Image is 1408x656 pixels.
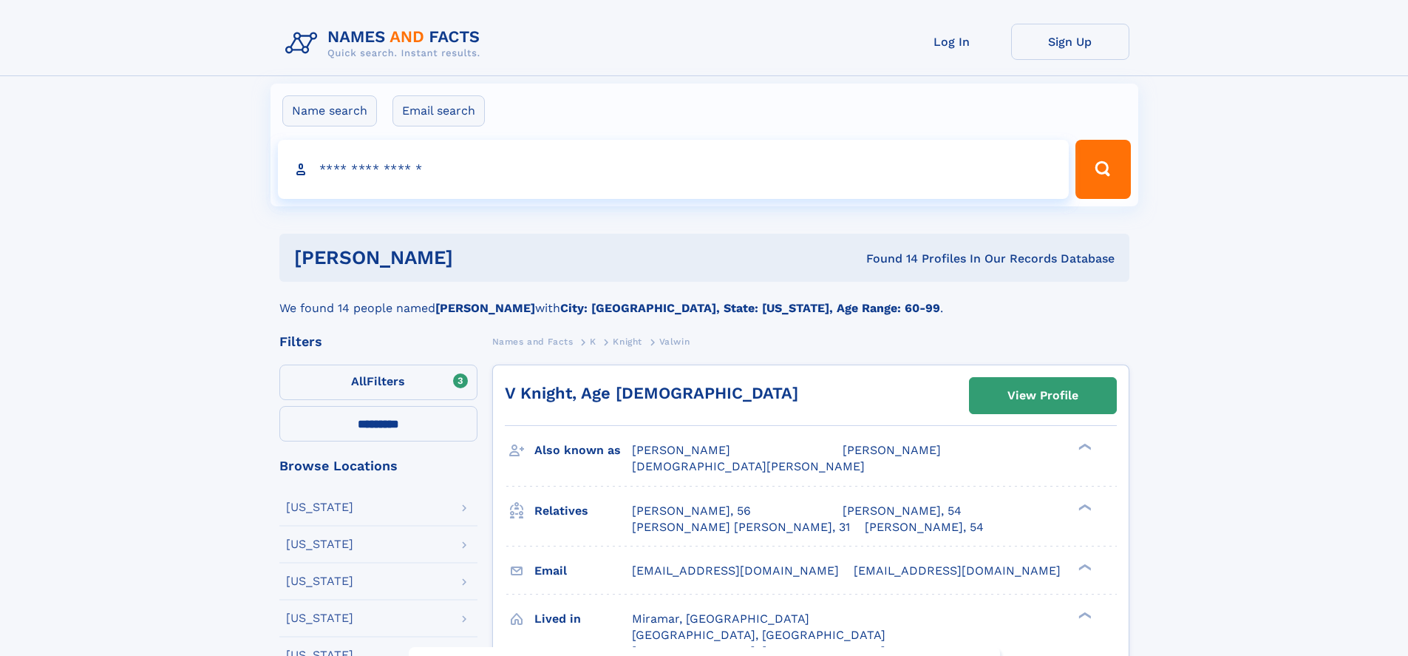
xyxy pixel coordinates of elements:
div: [US_STATE] [286,612,353,624]
a: V Knight, Age [DEMOGRAPHIC_DATA] [505,384,798,402]
input: search input [278,140,1069,199]
a: [PERSON_NAME], 54 [843,503,962,519]
span: [EMAIL_ADDRESS][DOMAIN_NAME] [854,564,1061,578]
a: [PERSON_NAME], 54 [865,519,984,535]
h3: Email [534,558,632,584]
span: All [351,374,367,388]
b: City: [GEOGRAPHIC_DATA], State: [US_STATE], Age Range: 60-99 [560,301,940,315]
a: Log In [893,24,1011,60]
label: Name search [282,95,377,126]
b: [PERSON_NAME] [435,301,535,315]
span: Valwin [659,337,690,347]
a: View Profile [970,378,1116,413]
label: Email search [392,95,485,126]
div: [US_STATE] [286,575,353,587]
div: We found 14 people named with . [279,282,1129,317]
span: [EMAIL_ADDRESS][DOMAIN_NAME] [632,564,839,578]
h3: Also known as [534,438,632,463]
div: [US_STATE] [286,538,353,550]
h3: Relatives [534,498,632,524]
label: Filters [279,365,477,400]
a: Knight [613,332,642,351]
a: K [590,332,596,351]
a: [PERSON_NAME], 56 [632,503,751,519]
div: Found 14 Profiles In Our Records Database [659,251,1115,267]
div: ❯ [1075,610,1092,620]
span: Miramar, [GEOGRAPHIC_DATA] [632,612,809,626]
div: [US_STATE] [286,501,353,513]
div: Browse Locations [279,459,477,473]
a: [PERSON_NAME] [PERSON_NAME], 31 [632,519,850,535]
span: Knight [613,337,642,347]
a: Sign Up [1011,24,1129,60]
img: Logo Names and Facts [279,24,492,64]
button: Search Button [1075,140,1130,199]
span: [PERSON_NAME] [843,443,941,457]
div: Filters [279,335,477,348]
h3: Lived in [534,606,632,632]
div: ❯ [1075,502,1092,512]
span: [GEOGRAPHIC_DATA], [GEOGRAPHIC_DATA] [632,628,885,642]
span: K [590,337,596,347]
div: View Profile [1007,379,1078,413]
h1: [PERSON_NAME] [294,248,660,267]
div: ❯ [1075,562,1092,572]
div: ❯ [1075,442,1092,452]
span: [DEMOGRAPHIC_DATA][PERSON_NAME] [632,459,865,473]
span: [PERSON_NAME] [632,443,730,457]
a: Names and Facts [492,332,574,351]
